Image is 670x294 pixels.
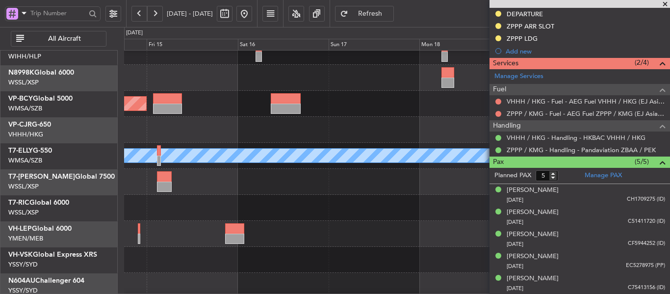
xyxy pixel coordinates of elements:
span: C51411720 (ID) [628,217,665,226]
a: T7-[PERSON_NAME]Global 7500 [8,173,115,180]
span: EC5278975 (PP) [626,262,665,270]
span: [DATE] - [DATE] [167,9,213,18]
a: VHHH / HKG - Handling - HKBAC VHHH / HKG [507,134,645,142]
button: Refresh [335,6,394,22]
div: Fri 15 [147,39,237,51]
div: Sun 17 [329,39,419,51]
a: T7-ELLYG-550 [8,147,52,154]
div: Sat 16 [238,39,329,51]
div: Mon 18 [419,39,510,51]
a: Manage PAX [585,171,622,181]
a: VP-BCYGlobal 5000 [8,95,73,102]
div: ZPPP ARR SLOT [507,22,554,30]
a: WMSA/SZB [8,104,42,113]
a: VHHH / HKG - Fuel - AEG Fuel VHHH / HKG (EJ Asia Only) [507,97,665,106]
span: [DATE] [507,241,523,248]
span: (5/5) [635,157,649,167]
a: WMSA/SZB [8,156,42,165]
span: VH-LEP [8,225,32,232]
a: YSSY/SYD [8,260,38,269]
span: Refresh [350,10,390,17]
div: [PERSON_NAME] [507,230,559,240]
input: Trip Number [30,6,86,21]
span: C75413156 (ID) [628,284,665,292]
span: N604AU [8,277,35,284]
button: All Aircraft [11,31,106,47]
span: T7-ELLY [8,147,33,154]
a: WSSL/XSP [8,78,39,87]
a: ZPPP / KMG - Fuel - AEG Fuel ZPPP / KMG (EJ Asia Only) [507,109,665,118]
a: VH-VSKGlobal Express XRS [8,251,97,258]
div: [DATE] [126,29,143,37]
div: ZPPP LDG [507,34,538,43]
span: [DATE] [507,218,523,226]
span: All Aircraft [26,35,103,42]
a: Manage Services [494,72,543,81]
span: VP-BCY [8,95,33,102]
div: [PERSON_NAME] [507,208,559,217]
a: VHHH/HKG [8,130,43,139]
span: CH1709275 (ID) [627,195,665,204]
a: N604AUChallenger 604 [8,277,84,284]
a: WIHH/HLP [8,52,41,61]
span: [DATE] [507,196,523,204]
span: VP-CJR [8,121,32,128]
span: VH-VSK [8,251,33,258]
span: T7-RIC [8,199,29,206]
span: N8998K [8,69,34,76]
div: [PERSON_NAME] [507,186,559,195]
span: CF5944252 (ID) [628,240,665,248]
label: Planned PAX [494,171,531,181]
div: DEPARTURE [507,10,543,18]
div: Add new [506,47,665,55]
span: T7-[PERSON_NAME] [8,173,75,180]
a: WSSL/XSP [8,208,39,217]
div: [PERSON_NAME] [507,252,559,262]
span: Fuel [493,84,506,95]
a: N8998KGlobal 6000 [8,69,74,76]
a: VH-LEPGlobal 6000 [8,225,72,232]
span: [DATE] [507,285,523,292]
div: [PERSON_NAME] [507,274,559,284]
span: Pax [493,157,504,168]
a: WSSL/XSP [8,182,39,191]
a: YMEN/MEB [8,234,43,243]
a: ZPPP / KMG - Handling - Pandaviation ZBAA / PEK [507,146,656,154]
span: Handling [493,120,521,132]
a: T7-RICGlobal 6000 [8,199,69,206]
span: (2/4) [635,57,649,68]
span: [DATE] [507,263,523,270]
span: Services [493,58,518,69]
a: VP-CJRG-650 [8,121,51,128]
